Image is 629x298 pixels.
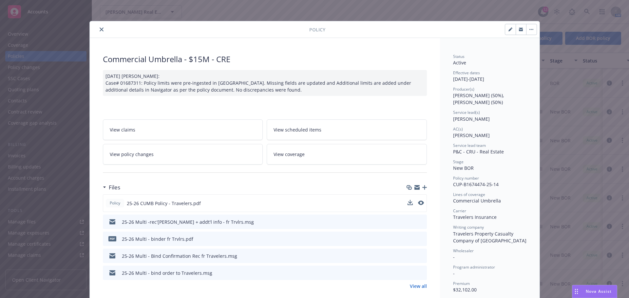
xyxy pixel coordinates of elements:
button: Nova Assist [572,285,617,298]
button: preview file [418,236,424,242]
span: CUP-B1674474-25-14 [453,181,499,187]
button: download file [408,236,413,242]
h3: Files [109,183,120,192]
span: View policy changes [110,151,154,158]
span: Travelers Insurance [453,214,497,220]
button: download file [408,253,413,259]
button: download file [408,219,413,225]
button: preview file [418,201,424,205]
span: Travelers Property Casualty Company of [GEOGRAPHIC_DATA] [453,231,526,244]
span: Premium [453,281,470,286]
button: download file [408,270,413,276]
button: preview file [418,200,424,207]
div: Files [103,183,120,192]
span: Wholesaler [453,248,474,254]
span: Policy [108,200,122,206]
div: [DATE] - [DATE] [453,70,526,82]
span: - [453,270,455,276]
button: close [98,26,105,33]
span: Policy [309,26,325,33]
span: $32,102.00 [453,287,477,293]
span: Producer(s) [453,86,474,92]
a: View policy changes [103,144,263,165]
div: 25-26 Multi -rec'[PERSON_NAME] + addt'l info - fr Trvlrs.msg [122,219,254,225]
span: AC(s) [453,126,463,132]
div: 25-26 Multi - bind order to Travelers.msg [122,270,212,276]
span: New BOR [453,165,474,171]
a: View scheduled items [267,119,427,140]
span: - [453,254,455,260]
span: Service lead team [453,143,486,148]
span: View scheduled items [274,126,321,133]
span: Policy number [453,175,479,181]
span: [PERSON_NAME] [453,116,490,122]
button: preview file [418,270,424,276]
span: Effective dates [453,70,480,76]
span: Nova Assist [586,289,612,294]
span: Carrier [453,208,466,214]
div: 25-26 Multi - Bind Confirmation Rec fr Travelers.msg [122,253,237,259]
span: Commercial Umbrella [453,198,501,204]
span: Active [453,60,466,66]
a: View coverage [267,144,427,165]
span: P&C - CRU - Real Estate [453,149,504,155]
a: View claims [103,119,263,140]
span: Status [453,54,465,59]
button: preview file [418,219,424,225]
span: View claims [110,126,135,133]
span: Lines of coverage [453,192,485,197]
span: View coverage [274,151,305,158]
span: Program administrator [453,264,495,270]
span: [PERSON_NAME] (50%), [PERSON_NAME] (50%) [453,92,505,105]
div: Commercial Umbrella - $15M - CRE [103,54,427,65]
span: Service lead(s) [453,110,480,115]
span: Stage [453,159,464,165]
span: 25-26 CUMB Policy - Travelers.pdf [127,200,201,207]
button: preview file [418,253,424,259]
button: download file [408,200,413,205]
div: 25-26 Multi - binder fr Trvlrs.pdf [122,236,193,242]
div: [DATE] [PERSON_NAME]: Case# 01687311: Policy limits were pre-ingested in [GEOGRAPHIC_DATA]. Missi... [103,70,427,96]
button: download file [408,200,413,207]
a: View all [410,283,427,289]
span: pdf [108,236,116,241]
div: Drag to move [572,285,581,298]
span: Writing company [453,224,484,230]
span: [PERSON_NAME] [453,132,490,138]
